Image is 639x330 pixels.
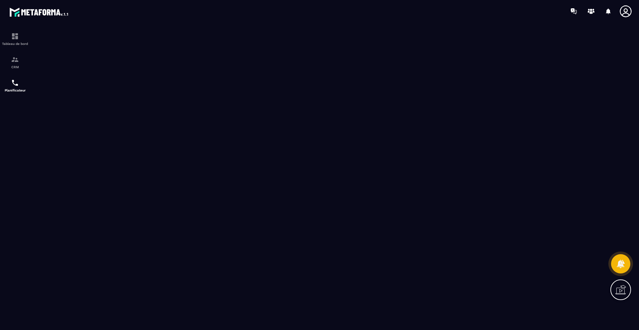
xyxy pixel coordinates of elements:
[2,42,28,46] p: Tableau de bord
[2,27,28,51] a: formationformationTableau de bord
[11,32,19,40] img: formation
[2,88,28,92] p: Planificateur
[9,6,69,18] img: logo
[11,56,19,64] img: formation
[11,79,19,87] img: scheduler
[2,65,28,69] p: CRM
[2,51,28,74] a: formationformationCRM
[2,74,28,97] a: schedulerschedulerPlanificateur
